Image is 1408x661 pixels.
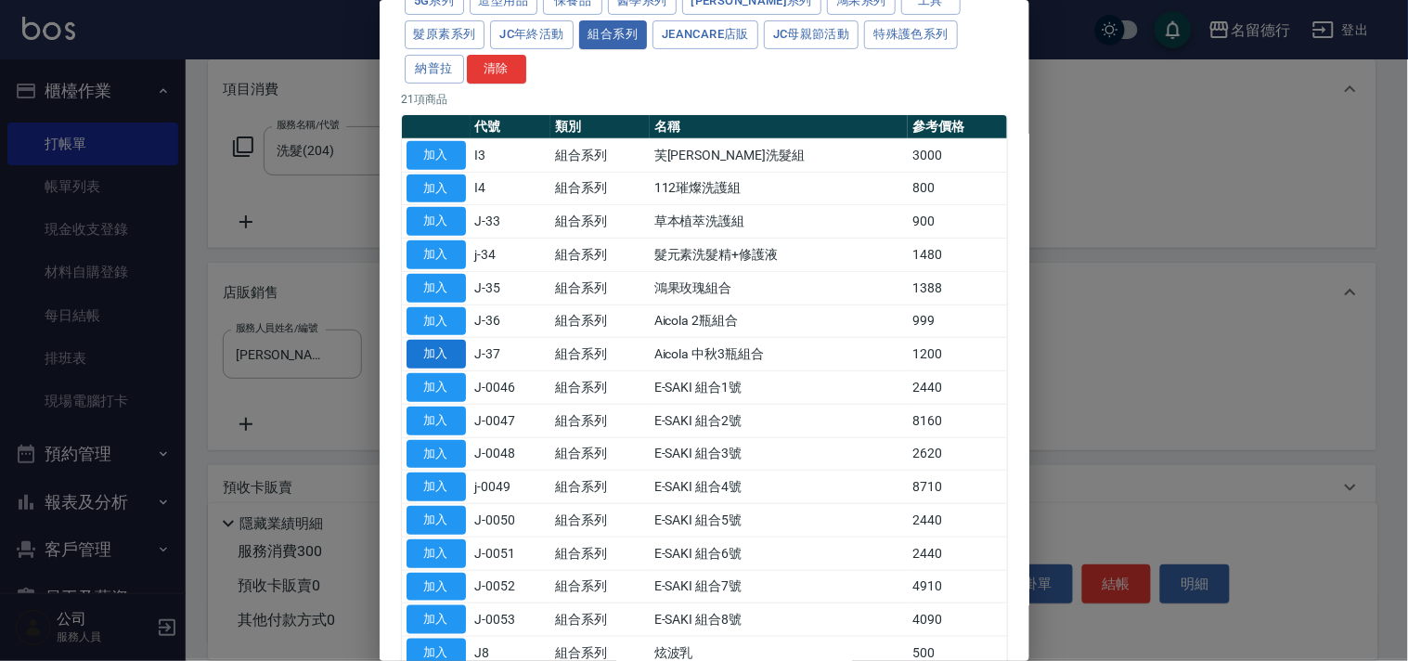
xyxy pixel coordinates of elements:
[650,172,908,205] td: 112璀燦洗護組
[908,437,1006,471] td: 2620
[407,539,466,568] button: 加入
[471,603,551,637] td: J-0053
[550,570,649,603] td: 組合系列
[908,172,1006,205] td: 800
[579,20,648,49] button: 組合系列
[471,570,551,603] td: J-0052
[550,537,649,570] td: 組合系列
[407,573,466,602] button: 加入
[650,138,908,172] td: 芙[PERSON_NAME]洗髮組
[550,205,649,239] td: 組合系列
[550,371,649,405] td: 組合系列
[407,340,466,369] button: 加入
[908,537,1006,570] td: 2440
[650,603,908,637] td: E-SAKI 組合8號
[650,338,908,371] td: Aicola 中秋3瓶組合
[764,20,859,49] button: JC母親節活動
[550,437,649,471] td: 組合系列
[908,138,1006,172] td: 3000
[650,504,908,538] td: E-SAKI 組合5號
[908,205,1006,239] td: 900
[471,239,551,272] td: j-34
[908,570,1006,603] td: 4910
[650,115,908,139] th: 名稱
[405,55,464,84] button: 納普拉
[471,305,551,338] td: J-36
[908,305,1006,338] td: 999
[467,55,526,84] button: 清除
[407,307,466,336] button: 加入
[550,504,649,538] td: 組合系列
[490,20,573,49] button: JC年終活動
[550,271,649,305] td: 組合系列
[650,205,908,239] td: 草本植萃洗護組
[471,437,551,471] td: J-0048
[908,239,1006,272] td: 1480
[407,440,466,469] button: 加入
[550,338,649,371] td: 組合系列
[407,407,466,435] button: 加入
[471,371,551,405] td: J-0046
[650,239,908,272] td: 髮元素洗髮精+修護液
[650,570,908,603] td: E-SAKI 組合7號
[550,172,649,205] td: 組合系列
[407,141,466,170] button: 加入
[407,373,466,402] button: 加入
[908,504,1006,538] td: 2440
[407,473,466,501] button: 加入
[908,271,1006,305] td: 1388
[908,371,1006,405] td: 2440
[550,239,649,272] td: 組合系列
[908,471,1006,504] td: 8710
[471,115,551,139] th: 代號
[550,115,649,139] th: 類別
[407,175,466,203] button: 加入
[550,138,649,172] td: 組合系列
[908,338,1006,371] td: 1200
[471,504,551,538] td: J-0050
[471,271,551,305] td: J-35
[650,404,908,437] td: E-SAKI 組合2號
[471,138,551,172] td: I3
[650,537,908,570] td: E-SAKI 組合6號
[471,172,551,205] td: I4
[471,537,551,570] td: J-0051
[864,20,957,49] button: 特殊護色系列
[407,274,466,303] button: 加入
[550,404,649,437] td: 組合系列
[402,91,1007,108] p: 21 項商品
[407,207,466,236] button: 加入
[650,371,908,405] td: E-SAKI 組合1號
[471,338,551,371] td: J-37
[407,506,466,535] button: 加入
[550,305,649,338] td: 組合系列
[550,603,649,637] td: 組合系列
[908,115,1006,139] th: 參考價格
[407,605,466,634] button: 加入
[650,305,908,338] td: Aicola 2瓶組合
[471,471,551,504] td: j-0049
[407,240,466,269] button: 加入
[550,471,649,504] td: 組合系列
[650,471,908,504] td: E-SAKI 組合4號
[471,205,551,239] td: J-33
[650,437,908,471] td: E-SAKI 組合3號
[471,404,551,437] td: J-0047
[908,603,1006,637] td: 4090
[652,20,758,49] button: JeanCare店販
[908,404,1006,437] td: 8160
[405,20,485,49] button: 髮原素系列
[650,271,908,305] td: 鴻果玫瑰組合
